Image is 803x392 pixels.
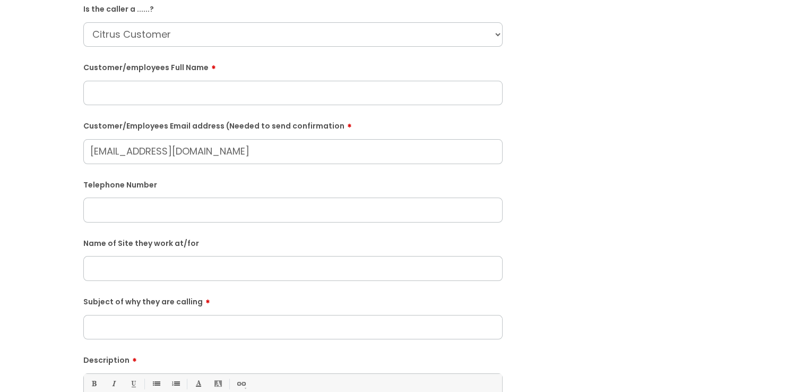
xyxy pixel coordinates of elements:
a: Underline(Ctrl-U) [126,377,140,390]
a: Italic (Ctrl-I) [107,377,120,390]
a: Font Color [192,377,205,390]
a: Link [234,377,247,390]
label: Customer/employees Full Name [83,59,503,72]
label: Name of Site they work at/for [83,237,503,248]
input: Email [83,139,503,164]
label: Description [83,352,503,365]
label: Subject of why they are calling [83,294,503,306]
label: Customer/Employees Email address (Needed to send confirmation [83,118,503,131]
a: Bold (Ctrl-B) [87,377,100,390]
a: • Unordered List (Ctrl-Shift-7) [149,377,162,390]
a: Back Color [211,377,225,390]
label: Telephone Number [83,178,503,190]
a: 1. Ordered List (Ctrl-Shift-8) [169,377,182,390]
label: Is the caller a ......? [83,3,503,14]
